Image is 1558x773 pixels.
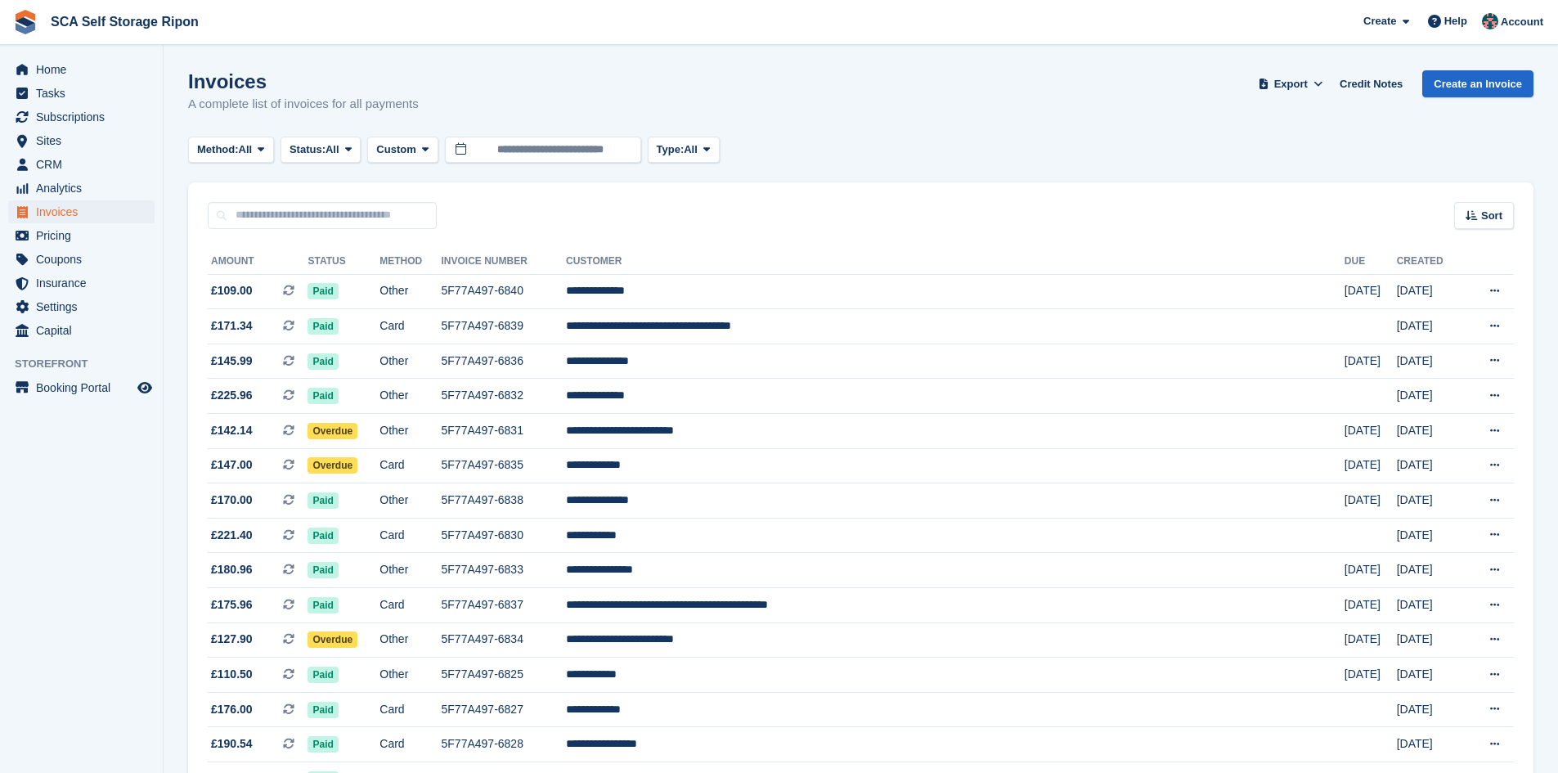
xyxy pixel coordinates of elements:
[211,666,253,683] span: £110.50
[1397,274,1465,309] td: [DATE]
[442,658,566,693] td: 5F77A497-6825
[1397,448,1465,483] td: [DATE]
[36,248,134,271] span: Coupons
[379,249,441,275] th: Method
[308,667,338,683] span: Paid
[36,129,134,152] span: Sites
[36,200,134,223] span: Invoices
[442,518,566,553] td: 5F77A497-6830
[1397,379,1465,414] td: [DATE]
[8,224,155,247] a: menu
[290,142,326,158] span: Status:
[1397,483,1465,519] td: [DATE]
[1397,658,1465,693] td: [DATE]
[1397,622,1465,658] td: [DATE]
[1345,553,1397,588] td: [DATE]
[379,344,441,379] td: Other
[8,248,155,271] a: menu
[442,379,566,414] td: 5F77A497-6832
[1397,588,1465,623] td: [DATE]
[1397,553,1465,588] td: [DATE]
[8,106,155,128] a: menu
[308,249,379,275] th: Status
[1345,344,1397,379] td: [DATE]
[1501,14,1543,30] span: Account
[36,58,134,81] span: Home
[379,414,441,449] td: Other
[379,658,441,693] td: Other
[308,562,338,578] span: Paid
[1345,274,1397,309] td: [DATE]
[442,692,566,727] td: 5F77A497-6827
[1397,692,1465,727] td: [DATE]
[379,588,441,623] td: Card
[211,456,253,474] span: £147.00
[188,70,419,92] h1: Invoices
[36,376,134,399] span: Booking Portal
[308,492,338,509] span: Paid
[36,177,134,200] span: Analytics
[36,295,134,318] span: Settings
[8,177,155,200] a: menu
[1345,622,1397,658] td: [DATE]
[211,282,253,299] span: £109.00
[1397,414,1465,449] td: [DATE]
[211,735,253,753] span: £190.54
[308,353,338,370] span: Paid
[44,8,205,35] a: SCA Self Storage Ripon
[8,58,155,81] a: menu
[13,10,38,34] img: stora-icon-8386f47178a22dfd0bd8f6a31ec36ba5ce8667c1dd55bd0f319d3a0aa187defe.svg
[8,319,155,342] a: menu
[1397,249,1465,275] th: Created
[208,249,308,275] th: Amount
[211,596,253,613] span: £175.96
[657,142,685,158] span: Type:
[8,295,155,318] a: menu
[1345,249,1397,275] th: Due
[36,82,134,105] span: Tasks
[211,631,253,648] span: £127.90
[379,553,441,588] td: Other
[188,95,419,114] p: A complete list of invoices for all payments
[442,414,566,449] td: 5F77A497-6831
[442,553,566,588] td: 5F77A497-6833
[188,137,274,164] button: Method: All
[1397,344,1465,379] td: [DATE]
[308,457,357,474] span: Overdue
[281,137,361,164] button: Status: All
[36,224,134,247] span: Pricing
[211,353,253,370] span: £145.99
[379,692,441,727] td: Card
[379,518,441,553] td: Card
[308,528,338,544] span: Paid
[1345,448,1397,483] td: [DATE]
[211,492,253,509] span: £170.00
[442,727,566,762] td: 5F77A497-6828
[308,388,338,404] span: Paid
[379,483,441,519] td: Other
[308,631,357,648] span: Overdue
[8,82,155,105] a: menu
[1397,518,1465,553] td: [DATE]
[211,561,253,578] span: £180.96
[36,153,134,176] span: CRM
[379,274,441,309] td: Other
[1345,658,1397,693] td: [DATE]
[367,137,438,164] button: Custom
[1345,588,1397,623] td: [DATE]
[1397,309,1465,344] td: [DATE]
[308,318,338,335] span: Paid
[442,483,566,519] td: 5F77A497-6838
[442,448,566,483] td: 5F77A497-6835
[1274,76,1308,92] span: Export
[211,422,253,439] span: £142.14
[442,344,566,379] td: 5F77A497-6836
[1345,414,1397,449] td: [DATE]
[308,283,338,299] span: Paid
[135,378,155,398] a: Preview store
[379,448,441,483] td: Card
[8,376,155,399] a: menu
[566,249,1345,275] th: Customer
[648,137,720,164] button: Type: All
[442,249,566,275] th: Invoice Number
